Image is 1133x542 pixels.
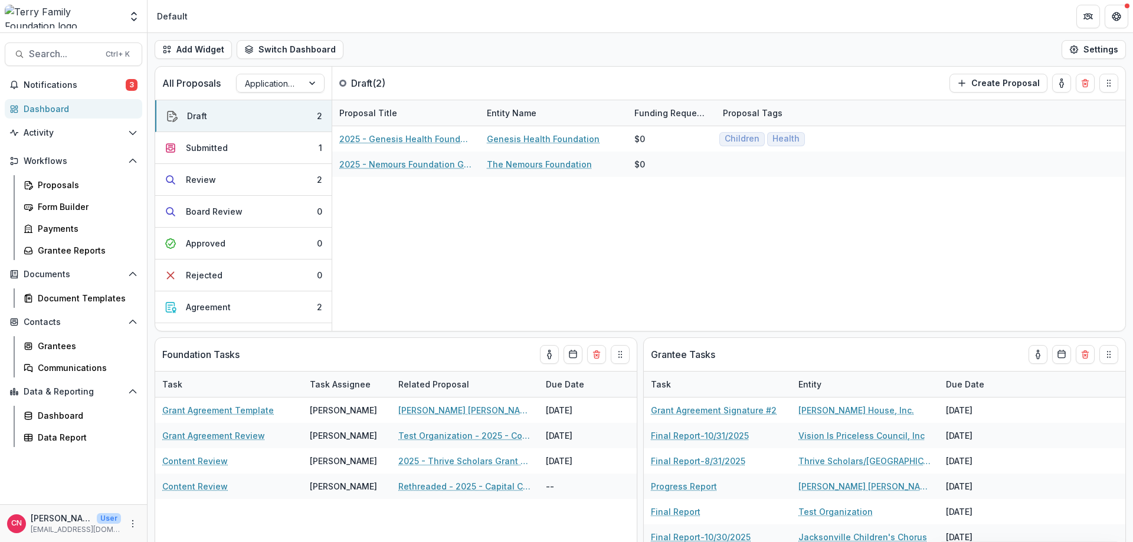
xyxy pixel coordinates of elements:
button: Open Documents [5,265,142,284]
span: Workflows [24,156,123,166]
a: Final Report [651,505,700,518]
button: More [126,517,140,531]
a: Vision Is Priceless Council, Inc [798,429,925,442]
button: Create Proposal [949,74,1047,93]
div: Proposal Title [332,107,404,119]
div: Task Assignee [303,378,378,390]
button: Notifications3 [5,75,142,94]
span: Health [772,134,800,144]
div: 0 [317,237,322,249]
div: $0 [634,158,645,170]
div: Task [155,372,303,397]
div: Entity Name [480,107,543,119]
div: Due Date [539,372,627,397]
span: Search... [29,48,99,60]
button: Delete card [1076,345,1095,364]
div: Dashboard [38,409,133,422]
button: Board Review0 [155,196,332,228]
a: The Nemours Foundation [487,158,592,170]
div: [DATE] [539,398,627,423]
div: Related Proposal [391,372,539,397]
div: [DATE] [539,448,627,474]
div: 2 [317,110,322,122]
a: Document Templates [19,288,142,308]
div: [DATE] [939,448,1027,474]
a: Dashboard [19,406,142,425]
div: [DATE] [939,499,1027,524]
button: Search... [5,42,142,66]
button: Agreement2 [155,291,332,323]
a: Payments [19,219,142,238]
div: Proposal Tags [716,100,863,126]
span: Documents [24,270,123,280]
button: Delete card [1076,74,1095,93]
button: Partners [1076,5,1100,28]
p: Draft ( 2 ) [351,76,440,90]
a: Data Report [19,428,142,447]
a: Form Builder [19,197,142,216]
button: Calendar [564,345,582,364]
div: Task Assignee [303,372,391,397]
button: Settings [1062,40,1126,59]
div: [DATE] [939,474,1027,499]
div: Entity [791,372,939,397]
div: Agreement [186,301,231,313]
button: Rejected0 [155,259,332,291]
span: Contacts [24,317,123,327]
div: Entity [791,378,829,390]
a: Progress Report [651,480,717,492]
span: Notifications [24,80,126,90]
div: 2 [317,173,322,186]
div: [PERSON_NAME] [310,404,377,416]
a: 2025 - Genesis Health Foundation - Program or Project [339,133,473,145]
div: $0 [634,133,645,145]
div: [DATE] [539,423,627,448]
div: Default [157,10,188,22]
div: Task [644,372,791,397]
a: Final Report-10/31/2025 [651,429,749,442]
div: Due Date [939,378,991,390]
a: Test Organization - 2025 - Communication Guidelines [398,429,532,442]
div: Due Date [939,372,1027,397]
div: -- [539,474,627,499]
div: Submitted [186,142,228,154]
a: Test Organization [798,505,873,518]
button: Open Contacts [5,313,142,331]
button: Open Workflows [5,152,142,170]
a: [PERSON_NAME] [PERSON_NAME] Fund Foundation [798,480,932,492]
button: Open Activity [5,123,142,142]
button: Get Help [1105,5,1128,28]
button: Delete card [587,345,606,364]
button: Add Widget [155,40,232,59]
div: Grantees [38,340,133,352]
div: Payments [38,222,133,235]
button: Calendar [1052,345,1071,364]
div: Proposal Title [332,100,480,126]
div: [PERSON_NAME] [310,480,377,492]
div: 1 [319,142,322,154]
span: Data & Reporting [24,387,123,397]
a: Content Review [162,455,228,467]
div: Related Proposal [391,378,476,390]
div: 2 [317,301,322,313]
button: toggle-assigned-to-me [1052,74,1071,93]
button: Draft2 [155,100,332,132]
nav: breadcrumb [152,8,192,25]
a: Grant Agreement Review [162,429,265,442]
div: Proposal Tags [716,107,790,119]
a: Genesis Health Foundation [487,133,600,145]
div: Due Date [539,378,591,390]
div: [DATE] [939,423,1027,448]
button: Open entity switcher [126,5,142,28]
span: 3 [126,79,137,91]
a: Communications [19,358,142,377]
div: Proposals [38,179,133,191]
div: Carol Nieves [11,520,22,527]
a: Dashboard [5,99,142,119]
span: Activity [24,128,123,138]
a: [PERSON_NAME] [PERSON_NAME] Fund Foundation - 2025 - Grant Application Form - Program or Project [398,404,532,416]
